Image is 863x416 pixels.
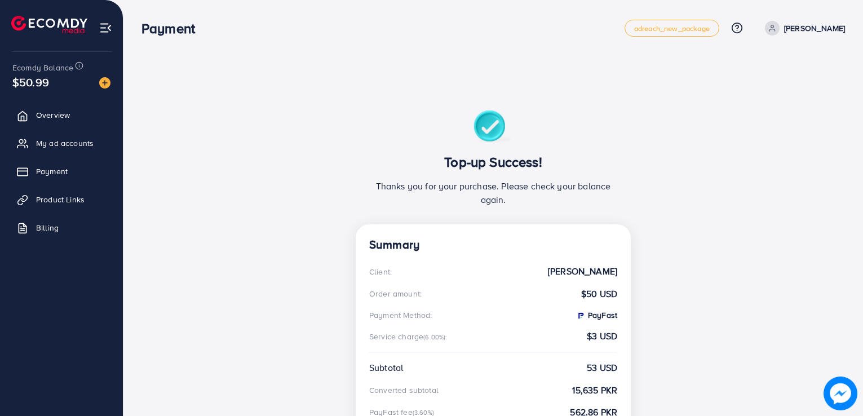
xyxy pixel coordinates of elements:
span: Ecomdy Balance [12,62,73,73]
a: Billing [8,216,114,239]
p: [PERSON_NAME] [784,21,845,35]
h3: Payment [141,20,204,37]
img: success [473,110,514,145]
span: Product Links [36,194,85,205]
h4: Summary [369,238,617,252]
a: [PERSON_NAME] [760,21,845,36]
a: My ad accounts [8,132,114,154]
a: Payment [8,160,114,183]
div: Subtotal [369,361,403,374]
img: image [824,377,857,410]
small: (6.00%): [423,333,447,342]
strong: PayFast [576,309,617,321]
div: Order amount: [369,288,422,299]
a: adreach_new_package [625,20,719,37]
strong: 53 USD [587,361,617,374]
strong: 15,635 PKR [572,384,617,397]
h3: Top-up Success! [369,154,617,170]
img: image [99,77,110,88]
span: Overview [36,109,70,121]
div: Client: [369,266,392,277]
a: Overview [8,104,114,126]
span: $50.99 [12,74,49,90]
span: My ad accounts [36,138,94,149]
span: Payment [36,166,68,177]
img: menu [99,21,112,34]
div: Payment Method: [369,309,432,321]
p: Thanks you for your purchase. Please check your balance again. [369,179,617,206]
a: Product Links [8,188,114,211]
div: Service charge [369,331,451,342]
strong: $3 USD [587,330,617,343]
div: Converted subtotal [369,384,439,396]
strong: [PERSON_NAME] [548,265,617,278]
strong: $50 USD [581,287,617,300]
img: PayFast [576,311,585,320]
span: Billing [36,222,59,233]
span: adreach_new_package [634,25,710,32]
img: logo [11,16,87,33]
